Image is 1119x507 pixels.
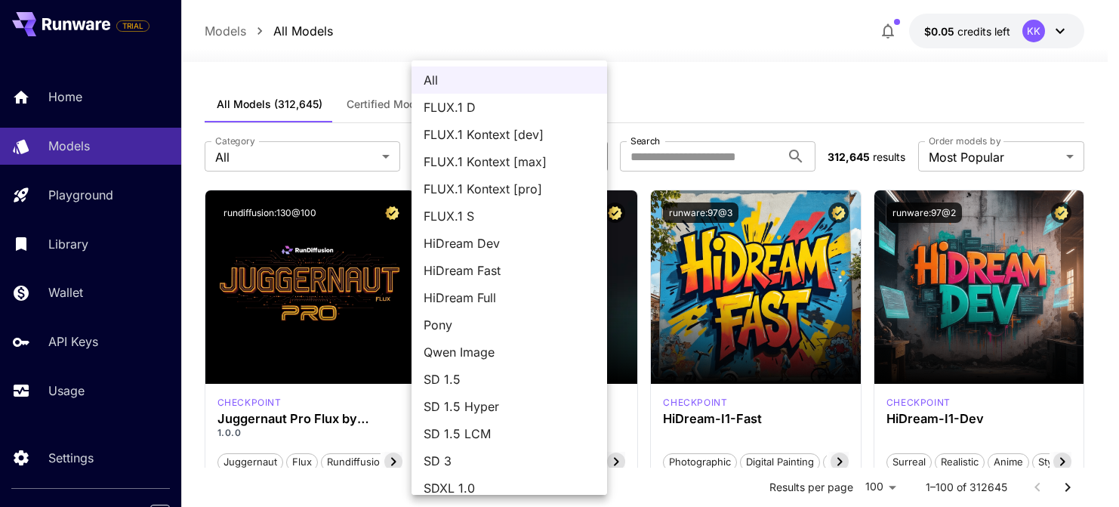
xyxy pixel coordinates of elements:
[424,261,595,280] span: HiDream Fast
[424,207,595,225] span: FLUX.1 S
[424,343,595,361] span: Qwen Image
[424,289,595,307] span: HiDream Full
[424,370,595,388] span: SD 1.5
[424,153,595,171] span: FLUX.1 Kontext [max]
[424,316,595,334] span: Pony
[424,452,595,470] span: SD 3
[424,397,595,416] span: SD 1.5 Hyper
[424,425,595,443] span: SD 1.5 LCM
[424,125,595,144] span: FLUX.1 Kontext [dev]
[424,180,595,198] span: FLUX.1 Kontext [pro]
[424,234,595,252] span: HiDream Dev
[424,71,595,89] span: All
[424,479,595,497] span: SDXL 1.0
[424,98,595,116] span: FLUX.1 D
